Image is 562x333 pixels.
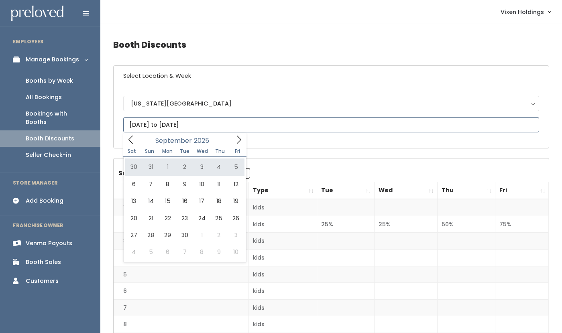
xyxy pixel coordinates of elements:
[248,299,317,316] td: kids
[123,117,539,132] input: September 6 - September 12, 2025
[125,193,142,209] span: September 13, 2025
[125,244,142,260] span: October 4, 2025
[495,182,549,199] th: Fri: activate to sort column ascending
[176,227,193,244] span: September 30, 2025
[192,136,216,146] input: Year
[114,233,248,250] td: 3
[125,176,142,193] span: September 6, 2025
[26,197,63,205] div: Add Booking
[210,227,227,244] span: October 2, 2025
[142,176,159,193] span: September 7, 2025
[159,149,176,154] span: Mon
[26,110,88,126] div: Bookings with Booths
[11,6,63,21] img: preloved logo
[114,216,248,233] td: 2
[493,3,559,20] a: Vixen Holdings
[176,210,193,227] span: September 23, 2025
[437,216,495,233] td: 50%
[159,176,176,193] span: September 8, 2025
[227,210,244,227] span: September 26, 2025
[375,182,438,199] th: Wed: activate to sort column ascending
[437,182,495,199] th: Thu: activate to sort column ascending
[26,258,61,266] div: Booth Sales
[211,149,229,154] span: Thu
[114,182,248,199] th: Booth Number: activate to sort column descending
[26,134,74,143] div: Booth Discounts
[159,210,176,227] span: September 22, 2025
[227,176,244,193] span: September 12, 2025
[317,182,375,199] th: Tue: activate to sort column ascending
[123,96,539,111] button: [US_STATE][GEOGRAPHIC_DATA]
[210,158,227,175] span: September 4, 2025
[142,158,159,175] span: August 31, 2025
[26,55,79,64] div: Manage Bookings
[131,99,531,108] div: [US_STATE][GEOGRAPHIC_DATA]
[26,239,72,248] div: Venmo Payouts
[176,176,193,193] span: September 9, 2025
[227,244,244,260] span: October 10, 2025
[227,193,244,209] span: September 19, 2025
[114,266,248,283] td: 5
[114,299,248,316] td: 7
[210,193,227,209] span: September 18, 2025
[176,193,193,209] span: September 16, 2025
[317,216,375,233] td: 25%
[123,149,141,154] span: Sat
[248,283,317,300] td: kids
[142,210,159,227] span: September 21, 2025
[193,244,210,260] span: October 8, 2025
[193,149,211,154] span: Wed
[26,93,62,102] div: All Bookings
[114,66,549,86] h6: Select Location & Week
[125,158,142,175] span: August 30, 2025
[125,227,142,244] span: September 27, 2025
[159,193,176,209] span: September 15, 2025
[114,250,248,266] td: 4
[26,151,71,159] div: Seller Check-in
[229,149,246,154] span: Fri
[142,227,159,244] span: September 28, 2025
[495,216,549,233] td: 75%
[227,227,244,244] span: October 3, 2025
[210,244,227,260] span: October 9, 2025
[248,250,317,266] td: kids
[193,227,210,244] span: October 1, 2025
[176,158,193,175] span: September 2, 2025
[141,149,159,154] span: Sun
[26,277,59,285] div: Customers
[155,138,192,144] span: September
[193,158,210,175] span: September 3, 2025
[248,199,317,216] td: kids
[248,316,317,333] td: kids
[125,210,142,227] span: September 20, 2025
[159,244,176,260] span: October 6, 2025
[142,244,159,260] span: October 5, 2025
[375,216,438,233] td: 25%
[113,34,549,56] h4: Booth Discounts
[248,182,317,199] th: Type: activate to sort column ascending
[248,216,317,233] td: kids
[118,168,250,179] label: Search:
[114,283,248,300] td: 6
[193,193,210,209] span: September 17, 2025
[193,176,210,193] span: September 10, 2025
[227,158,244,175] span: September 5, 2025
[26,77,73,85] div: Booths by Week
[193,210,210,227] span: September 24, 2025
[501,8,544,16] span: Vixen Holdings
[248,266,317,283] td: kids
[176,244,193,260] span: October 7, 2025
[114,199,248,216] td: 1
[210,210,227,227] span: September 25, 2025
[176,149,193,154] span: Tue
[248,233,317,250] td: kids
[159,227,176,244] span: September 29, 2025
[159,158,176,175] span: September 1, 2025
[142,193,159,209] span: September 14, 2025
[210,176,227,193] span: September 11, 2025
[114,316,248,333] td: 8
